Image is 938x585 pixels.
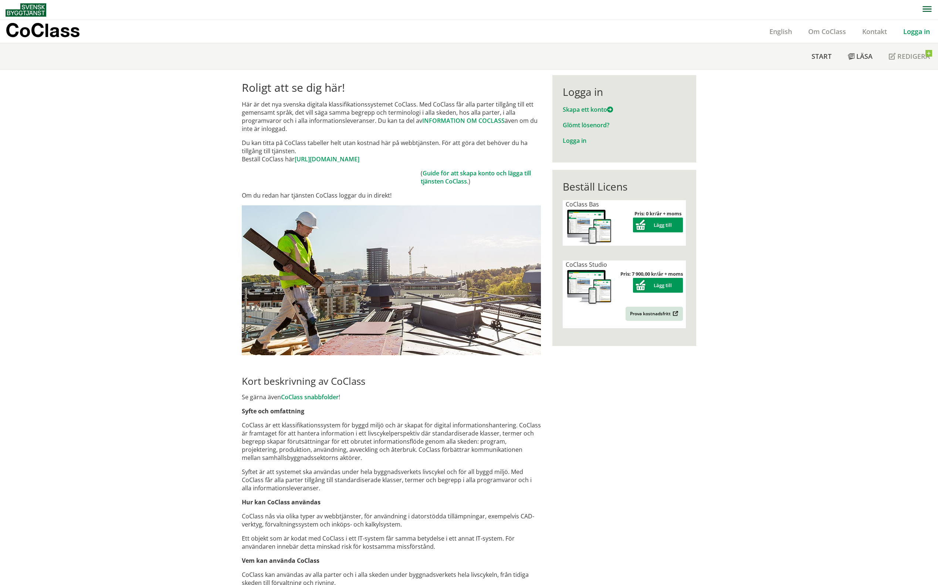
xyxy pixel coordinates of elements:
p: CoClass [6,26,80,34]
span: CoClass Bas [566,200,599,208]
img: coclass-license.jpg [566,208,613,246]
div: Beställ Licens [563,180,686,193]
a: Kontakt [854,27,895,36]
a: Lägg till [633,222,683,228]
button: Lägg till [633,278,683,293]
p: Om du redan har tjänsten CoClass loggar du in direkt! [242,191,541,199]
h2: Kort beskrivning av CoClass [242,375,541,387]
p: Ett objekt som är kodat med CoClass i ett IT-system får samma betydelse i ett annat IT-system. Fö... [242,534,541,551]
p: CoClass är ett klassifikationssystem för byggd miljö och är skapat för digital informationshanter... [242,421,541,462]
a: Lägg till [633,282,683,289]
strong: Hur kan CoClass användas [242,498,321,506]
p: Syftet är att systemet ska användas under hela byggnadsverkets livscykel och för all byggd miljö.... [242,468,541,492]
a: English [761,27,800,36]
p: Se gärna även ! [242,393,541,401]
a: Glömt lösenord? [563,121,609,129]
a: Logga in [563,137,586,145]
a: CoClass snabbfolder [281,393,339,401]
p: CoClass nås via olika typer av webbtjänster, för användning i datorstödda tillämpningar, exempelv... [242,512,541,528]
td: ( .) [421,169,541,185]
a: Läsa [840,43,881,69]
strong: Vem kan använda CoClass [242,557,319,565]
img: coclass-license.jpg [566,269,613,306]
a: Logga in [895,27,938,36]
span: CoClass Studio [566,260,607,269]
a: Prova kostnadsfritt [626,307,683,321]
a: CoClass [6,20,96,43]
div: Logga in [563,85,686,98]
a: [URL][DOMAIN_NAME] [295,155,359,163]
a: Guide för att skapa konto och lägga till tjänsten CoClass [421,169,531,185]
strong: Pris: 0 kr/år + moms [634,210,681,217]
p: Här är det nya svenska digitala klassifikationssystemet CoClass. Med CoClass får alla parter till... [242,100,541,133]
strong: Pris: 7 900,00 kr/år + moms [620,270,683,277]
h1: Roligt att se dig här! [242,81,541,94]
img: login.jpg [242,205,541,355]
a: Start [803,43,840,69]
span: Läsa [856,52,873,61]
button: Lägg till [633,218,683,232]
span: Start [812,52,832,61]
p: Du kan titta på CoClass tabeller helt utan kostnad här på webbtjänsten. För att göra det behöver ... [242,139,541,163]
a: Om CoClass [800,27,854,36]
a: Skapa ett konto [563,105,613,114]
a: INFORMATION OM COCLASS [422,117,505,125]
img: Outbound.png [671,311,678,316]
strong: Syfte och omfattning [242,407,304,415]
img: Svensk Byggtjänst [6,3,46,17]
